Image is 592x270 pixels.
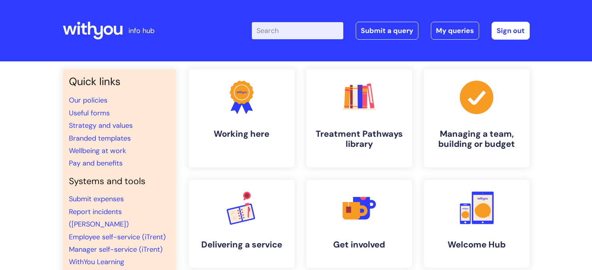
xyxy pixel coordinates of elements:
a: Get involved [306,180,412,268]
h4: Get involved [313,240,406,250]
h4: Working here [195,129,288,139]
input: Search [252,22,343,39]
h4: Delivering a service [195,240,288,250]
a: Managing a team, building or budget [424,69,530,167]
a: My queries [431,22,479,40]
a: Our policies [69,96,107,105]
a: Sign out [492,22,530,40]
a: Strategy and values [69,121,133,130]
h4: Treatment Pathways library [313,129,406,150]
h4: Managing a team, building or budget [430,129,523,150]
a: Useful forms [69,108,110,118]
a: Working here [189,69,295,167]
h4: Welcome Hub [430,240,523,250]
a: Employee self-service (iTrent) [69,232,166,242]
a: Branded templates [69,134,131,143]
a: Treatment Pathways library [306,69,412,167]
h3: Quick links [69,75,170,88]
a: Submit expenses [69,194,124,204]
a: Report incidents ([PERSON_NAME]) [69,207,129,229]
a: Submit a query [356,22,418,40]
p: info hub [128,24,155,37]
a: WithYou Learning [69,257,124,267]
a: Welcome Hub [424,180,530,268]
h4: Systems and tools [69,176,170,187]
a: Pay and benefits [69,159,123,168]
a: Wellbeing at work [69,146,126,155]
a: Manager self-service (iTrent) [69,245,163,254]
div: | - [252,22,530,40]
a: Delivering a service [189,180,295,268]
